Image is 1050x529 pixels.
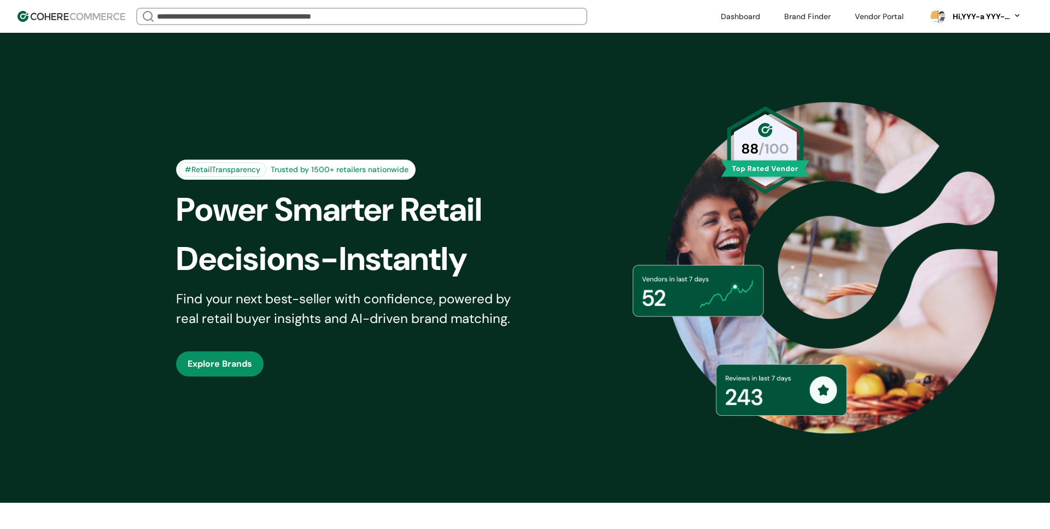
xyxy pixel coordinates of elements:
[176,351,264,377] button: Explore Brands
[950,11,1022,22] button: Hi,YYY-a YYY-aa
[950,11,1011,22] div: Hi, YYY-a YYY-aa
[176,289,525,328] div: Find your next best-seller with confidence, powered by real retail buyer insights and AI-driven b...
[930,8,946,25] svg: 0 percent
[17,11,125,22] img: Cohere Logo
[266,164,413,175] div: Trusted by 1500+ retailers nationwide
[179,162,266,177] div: #RetailTransparency
[176,234,544,284] div: Decisions-Instantly
[176,185,544,234] div: Power Smarter Retail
